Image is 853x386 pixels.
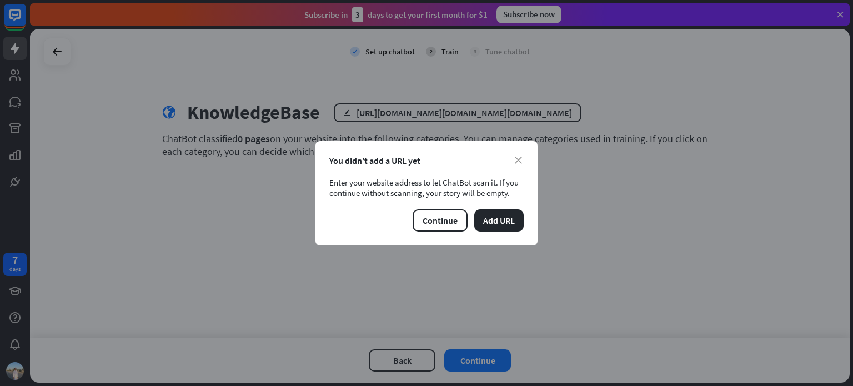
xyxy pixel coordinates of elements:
[9,4,42,38] button: Open LiveChat chat widget
[474,209,524,232] button: Add URL
[413,209,468,232] button: Continue
[329,177,524,198] div: Enter your website address to let ChatBot scan it. If you continue without scanning, your story w...
[329,155,524,166] div: You didn’t add a URL yet
[515,157,522,164] i: close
